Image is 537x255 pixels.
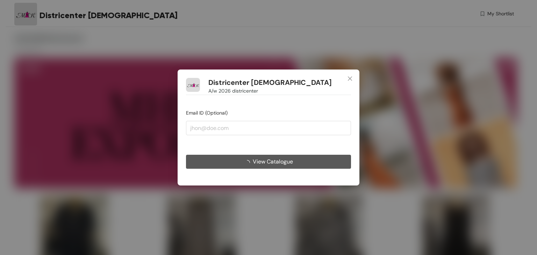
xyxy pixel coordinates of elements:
[186,155,351,169] button: View Catalogue
[347,76,353,81] span: close
[208,78,332,87] h1: Districenter [DEMOGRAPHIC_DATA]
[186,121,351,135] input: jhon@doe.com
[186,110,228,116] span: Email ID (Optional)
[244,160,253,166] span: loading
[208,87,258,95] span: A/w 2026 districenter
[341,70,359,88] button: Close
[186,78,200,92] img: Buyer Portal
[253,157,293,166] span: View Catalogue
